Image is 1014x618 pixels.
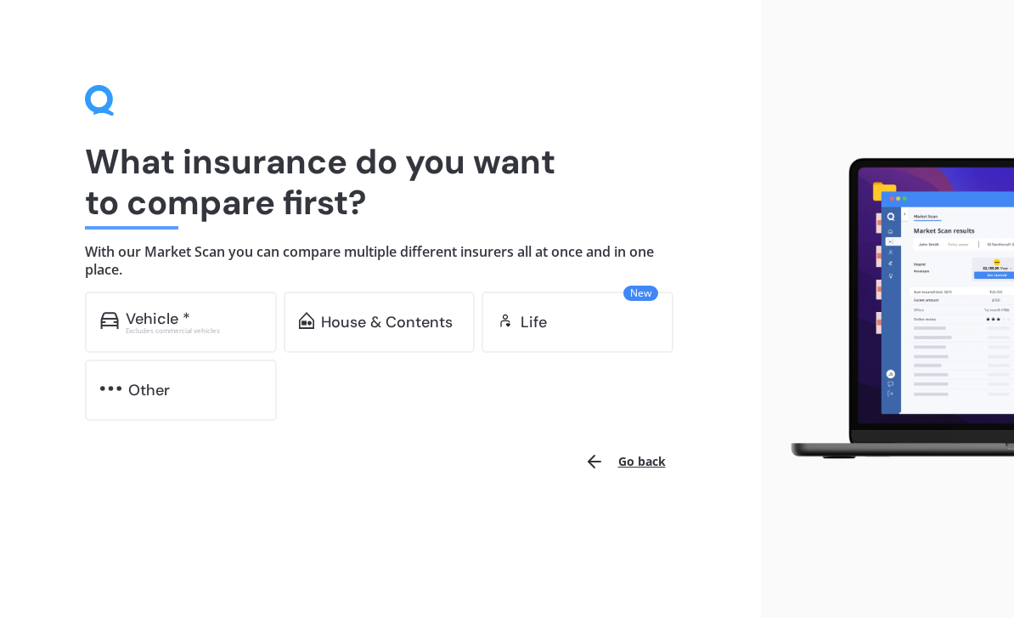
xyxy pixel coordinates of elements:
div: Life [521,314,547,331]
h1: What insurance do you want to compare first? [85,141,676,223]
img: other.81dba5aafe580aa69f38.svg [100,380,121,397]
img: car.f15378c7a67c060ca3f3.svg [100,312,119,329]
img: home-and-contents.b802091223b8502ef2dd.svg [299,312,315,329]
span: New [623,286,658,301]
button: Go back [574,441,676,482]
img: life.f720d6a2d7cdcd3ad642.svg [497,312,514,329]
div: Vehicle * [126,310,190,327]
div: Excludes commercial vehicles [126,327,262,334]
div: Other [128,382,170,399]
div: House & Contents [321,314,453,331]
h4: With our Market Scan you can compare multiple different insurers all at once and in one place. [85,243,676,278]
